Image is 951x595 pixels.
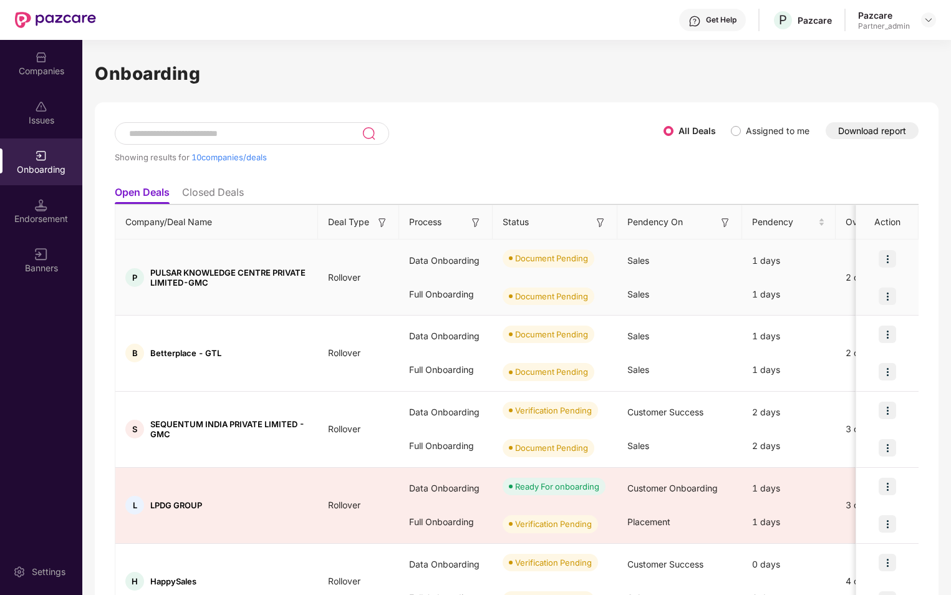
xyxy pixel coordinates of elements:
img: icon [879,363,896,380]
th: Action [856,205,919,239]
div: Document Pending [515,442,588,454]
label: All Deals [678,125,716,136]
div: 2 days [742,429,836,463]
img: icon [879,326,896,343]
img: svg+xml;base64,PHN2ZyB3aWR0aD0iMTYiIGhlaWdodD0iMTYiIHZpZXdCb3g9IjAgMCAxNiAxNiIgZmlsbD0ibm9uZSIgeG... [35,248,47,261]
th: Overall Pendency [836,205,942,239]
li: Closed Deals [182,186,244,204]
span: HappySales [150,576,196,586]
li: Open Deals [115,186,170,204]
div: Document Pending [515,290,588,302]
img: icon [879,250,896,268]
div: Full Onboarding [399,353,493,387]
div: Pazcare [798,14,832,26]
th: Company/Deal Name [115,205,318,239]
span: 10 companies/deals [191,152,267,162]
div: Pazcare [858,9,910,21]
span: Customer Success [627,407,703,417]
img: svg+xml;base64,PHN2ZyB3aWR0aD0iMTYiIGhlaWdodD0iMTYiIHZpZXdCb3g9IjAgMCAxNiAxNiIgZmlsbD0ibm9uZSIgeG... [594,216,607,229]
img: svg+xml;base64,PHN2ZyBpZD0iU2V0dGluZy0yMHgyMCIgeG1sbnM9Imh0dHA6Ly93d3cudzMub3JnLzIwMDAvc3ZnIiB3aW... [13,566,26,578]
img: svg+xml;base64,PHN2ZyBpZD0iSGVscC0zMngzMiIgeG1sbnM9Imh0dHA6Ly93d3cudzMub3JnLzIwMDAvc3ZnIiB3aWR0aD... [688,15,701,27]
div: Data Onboarding [399,472,493,505]
span: Customer Success [627,559,703,569]
div: Showing results for [115,152,664,162]
div: 2 days [742,395,836,429]
div: 1 days [742,505,836,539]
span: Betterplace - GTL [150,348,221,358]
img: icon [879,402,896,419]
div: 0 days [742,548,836,581]
div: Verification Pending [515,404,592,417]
span: Rollover [318,500,370,510]
img: icon [879,478,896,495]
div: 1 days [742,319,836,353]
span: Rollover [318,423,370,434]
img: svg+xml;base64,PHN2ZyBpZD0iSXNzdWVzX2Rpc2FibGVkIiB4bWxucz0iaHR0cDovL3d3dy53My5vcmcvMjAwMC9zdmciIH... [35,100,47,113]
img: New Pazcare Logo [15,12,96,28]
span: Rollover [318,272,370,283]
span: Status [503,215,529,229]
span: LPDG GROUP [150,500,202,510]
div: 3 days [836,498,942,512]
div: Data Onboarding [399,244,493,278]
span: Pendency [752,215,816,229]
div: Verification Pending [515,518,592,530]
span: Sales [627,331,649,341]
div: Full Onboarding [399,505,493,539]
span: Rollover [318,347,370,358]
div: Ready For onboarding [515,480,599,493]
span: Placement [627,516,670,527]
div: Data Onboarding [399,319,493,353]
div: 1 days [742,244,836,278]
span: Deal Type [328,215,369,229]
span: Process [409,215,442,229]
div: Full Onboarding [399,429,493,463]
div: 1 days [742,353,836,387]
span: Sales [627,255,649,266]
span: P [779,12,787,27]
span: Rollover [318,576,370,586]
img: svg+xml;base64,PHN2ZyB3aWR0aD0iMjQiIGhlaWdodD0iMjUiIHZpZXdCb3g9IjAgMCAyNCAyNSIgZmlsbD0ibm9uZSIgeG... [362,126,376,141]
button: Download report [826,122,919,139]
span: SEQUENTUM INDIA PRIVATE LIMITED - GMC [150,419,308,439]
h1: Onboarding [95,60,939,87]
span: Sales [627,440,649,451]
div: P [125,268,144,287]
div: H [125,572,144,591]
div: 3 days [836,422,942,436]
div: L [125,496,144,515]
img: svg+xml;base64,PHN2ZyB3aWR0aD0iMTYiIGhlaWdodD0iMTYiIHZpZXdCb3g9IjAgMCAxNiAxNiIgZmlsbD0ibm9uZSIgeG... [719,216,731,229]
div: Partner_admin [858,21,910,31]
img: icon [879,515,896,533]
img: svg+xml;base64,PHN2ZyB3aWR0aD0iMTQuNSIgaGVpZ2h0PSIxNC41IiB2aWV3Qm94PSIwIDAgMTYgMTYiIGZpbGw9Im5vbm... [35,199,47,211]
div: Verification Pending [515,556,592,569]
img: svg+xml;base64,PHN2ZyB3aWR0aD0iMTYiIGhlaWdodD0iMTYiIHZpZXdCb3g9IjAgMCAxNiAxNiIgZmlsbD0ibm9uZSIgeG... [376,216,389,229]
div: 4 days [836,574,942,588]
img: svg+xml;base64,PHN2ZyB3aWR0aD0iMTYiIGhlaWdodD0iMTYiIHZpZXdCb3g9IjAgMCAxNiAxNiIgZmlsbD0ibm9uZSIgeG... [470,216,482,229]
div: Full Onboarding [399,278,493,311]
span: Sales [627,289,649,299]
img: svg+xml;base64,PHN2ZyBpZD0iRHJvcGRvd24tMzJ4MzIiIHhtbG5zPSJodHRwOi8vd3d3LnczLm9yZy8yMDAwL3N2ZyIgd2... [924,15,934,25]
img: svg+xml;base64,PHN2ZyB3aWR0aD0iMjAiIGhlaWdodD0iMjAiIHZpZXdCb3g9IjAgMCAyMCAyMCIgZmlsbD0ibm9uZSIgeG... [35,150,47,162]
span: Sales [627,364,649,375]
div: Document Pending [515,328,588,341]
div: Get Help [706,15,736,25]
img: icon [879,439,896,457]
img: svg+xml;base64,PHN2ZyBpZD0iQ29tcGFuaWVzIiB4bWxucz0iaHR0cDovL3d3dy53My5vcmcvMjAwMC9zdmciIHdpZHRoPS... [35,51,47,64]
div: 1 days [742,472,836,505]
img: icon [879,554,896,571]
div: 2 days [836,271,942,284]
div: B [125,344,144,362]
span: Customer Onboarding [627,483,718,493]
div: Document Pending [515,252,588,264]
div: 2 days [836,346,942,360]
label: Assigned to me [746,125,809,136]
span: PULSAR KNOWLEDGE CENTRE PRIVATE LIMITED-GMC [150,268,308,288]
div: Data Onboarding [399,395,493,429]
th: Pendency [742,205,836,239]
div: Document Pending [515,365,588,378]
div: S [125,420,144,438]
div: Settings [28,566,69,578]
div: Data Onboarding [399,548,493,581]
div: 1 days [742,278,836,311]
